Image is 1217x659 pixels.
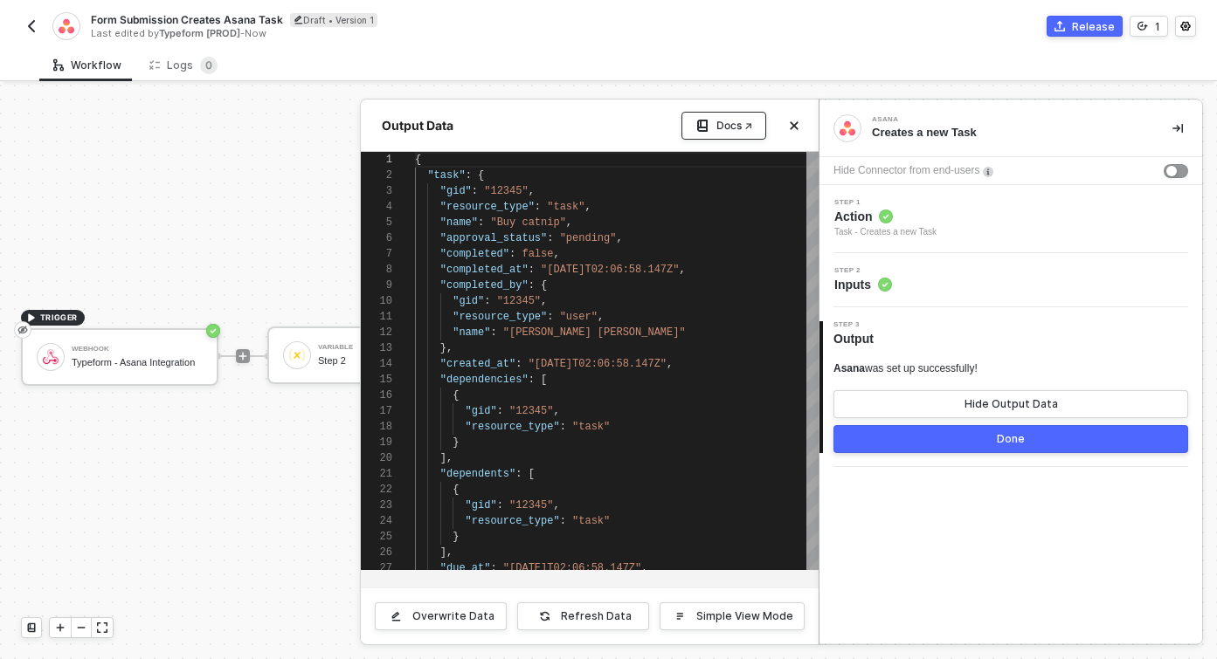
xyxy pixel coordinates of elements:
[560,232,617,244] span: "pending"
[965,397,1058,411] div: Hide Output Data
[833,321,881,328] span: Step 3
[453,531,459,543] span: }
[472,185,478,197] span: :
[361,230,392,246] div: 6
[529,264,535,276] span: :
[412,609,494,623] div: Overwrite Data
[375,117,460,134] div: Output Data
[834,199,937,206] span: Step 1
[872,125,1144,141] div: Creates a new Task
[453,389,459,402] span: {
[290,13,377,27] div: Draft • Version 1
[819,199,1202,239] div: Step 1Action Task - Creates a new Task
[490,326,496,339] span: :
[833,362,865,374] span: Asana
[361,215,392,230] div: 5
[478,216,484,229] span: :
[361,482,392,498] div: 22
[361,372,392,388] div: 15
[553,499,559,511] span: ,
[440,374,529,386] span: "dependencies"
[361,309,392,325] div: 11
[535,201,541,213] span: :
[641,562,647,574] span: ,
[490,216,565,229] span: "Buy catnip"
[819,321,1202,453] div: Step 3Output Asanawas set up successfully!Hide Output DataDone
[834,276,892,293] span: Inputs
[497,295,541,307] span: "12345"
[541,279,547,292] span: {
[503,562,641,574] span: "[DATE]T02:06:58.147Z"
[97,622,107,633] span: icon-expand
[91,12,283,27] span: Form Submission Creates Asana Task
[361,356,392,372] div: 14
[1137,21,1148,31] span: icon-versioning
[872,116,1134,123] div: Asana
[1047,16,1123,37] button: Release
[696,609,793,623] div: Simple View Mode
[541,295,547,307] span: ,
[427,169,465,182] span: "task"
[561,609,632,623] div: Refresh Data
[361,513,392,529] div: 24
[529,468,535,480] span: [
[361,183,392,199] div: 3
[679,264,685,276] span: ,
[59,18,73,34] img: integration-icon
[572,515,610,527] span: "task"
[440,201,535,213] span: "resource_type"
[716,119,752,133] div: Docs ↗
[466,499,497,511] span: "gid"
[560,421,566,433] span: :
[1130,16,1168,37] button: 1
[466,421,560,433] span: "resource_type"
[361,450,392,466] div: 20
[819,267,1202,293] div: Step 2Inputs
[466,405,497,417] span: "gid"
[361,246,392,262] div: 7
[361,199,392,215] div: 4
[997,432,1025,446] div: Done
[560,515,566,527] span: :
[560,311,598,323] span: "user"
[572,421,610,433] span: "task"
[440,279,529,292] span: "completed_by"
[484,185,528,197] span: "12345"
[361,388,392,403] div: 16
[541,374,547,386] span: [
[440,452,453,464] span: ],
[361,419,392,435] div: 18
[547,311,553,323] span: :
[24,19,38,33] img: back
[784,115,805,136] button: Close
[440,342,453,354] span: },
[453,436,459,449] span: }
[466,515,560,527] span: "resource_type"
[833,330,881,347] span: Output
[834,267,892,274] span: Step 2
[361,278,392,293] div: 9
[660,602,805,630] button: Simple View Mode
[497,499,503,511] span: :
[529,185,535,197] span: ,
[453,311,547,323] span: "resource_type"
[55,622,66,633] span: icon-play
[515,468,522,480] span: :
[529,358,667,370] span: "[DATE]T02:06:58.147Z"
[681,112,766,140] a: Docs ↗
[294,15,303,24] span: icon-edit
[361,529,392,545] div: 25
[547,232,553,244] span: :
[490,562,496,574] span: :
[789,120,799,131] span: icon-close
[833,162,979,179] div: Hide Connector from end-users
[76,622,86,633] span: icon-minus
[361,168,392,183] div: 2
[159,27,240,39] span: Typeform [PROD]
[509,405,553,417] span: "12345"
[415,152,416,168] textarea: Editor content;Press Alt+F1 for Accessibility Options.
[833,390,1188,418] button: Hide Output Data
[361,325,392,340] div: 12
[497,405,503,417] span: :
[375,602,507,630] button: Overwrite Data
